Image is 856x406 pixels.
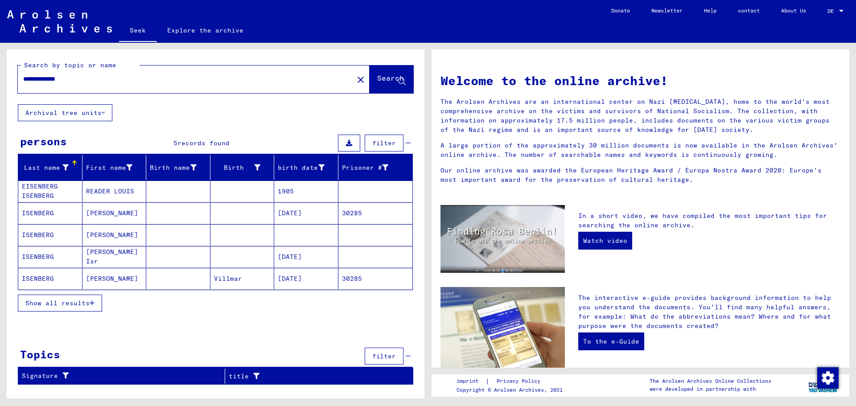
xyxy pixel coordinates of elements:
div: Birth name [150,160,210,175]
div: Birth [214,160,274,175]
font: Our online archive was awarded the European Heritage Award / Europa Nostra Award 2020: Europe's m... [440,166,822,184]
div: First name [86,160,146,175]
font: records found [177,139,230,147]
font: Archival tree units [25,109,102,117]
img: Arolsen_neg.svg [7,10,112,33]
font: Villmar [214,275,242,283]
font: Last name [24,164,60,172]
font: imprint [457,377,478,384]
font: Watch video [583,237,627,245]
div: Last name [22,160,82,175]
font: ISENBERG [22,231,54,239]
font: Search by topic or name [24,61,116,69]
font: Topics [20,348,60,361]
font: EISENBERG ISENBERG [22,182,58,200]
mat-icon: close [355,74,366,85]
font: contact [738,7,760,14]
font: were developed in partnership with [650,385,756,392]
mat-header-cell: Birth name [146,155,210,180]
button: Clear [352,70,370,88]
font: READER LOUIS [86,187,134,195]
button: Search [370,66,413,93]
div: Prisoner # [342,160,402,175]
a: Privacy Policy [490,377,551,386]
font: Newsletter [651,7,683,14]
font: 1905 [278,187,294,195]
font: 30285 [342,275,362,283]
font: title [229,372,249,380]
font: Signature [22,372,58,380]
div: title [229,369,402,383]
mat-header-cell: birth date [274,155,338,180]
img: yv_logo.png [807,374,840,396]
font: [DATE] [278,209,302,217]
font: persons [20,135,67,148]
img: Change consent [817,367,839,389]
button: Archival tree units [18,104,112,121]
font: [PERSON_NAME] [86,209,138,217]
font: ISENBERG [22,209,54,217]
font: [DATE] [278,253,302,261]
font: Birth [224,164,244,172]
mat-header-cell: Last name [18,155,82,180]
font: 30285 [342,209,362,217]
img: video.jpg [440,205,565,273]
a: imprint [457,377,486,386]
font: A large portion of the approximately 30 million documents is now available in the Arolsen Archive... [440,141,838,159]
img: eguide.jpg [440,287,565,370]
a: Watch video [578,232,632,250]
font: [PERSON_NAME] Isr [86,248,138,265]
a: To the e-Guide [578,332,644,350]
font: Birth name [150,164,190,172]
font: Prisoner # [342,164,382,172]
button: Show all results [18,295,102,312]
font: First name [86,164,126,172]
font: Explore the archive [167,26,243,34]
div: birth date [278,160,338,175]
div: Signature [22,369,225,383]
a: Seek [119,20,156,43]
font: filter [372,352,396,360]
font: | [486,377,490,385]
font: ISENBERG [22,275,54,283]
font: DE [827,8,834,14]
font: Search [377,74,404,82]
mat-header-cell: Prisoner # [338,155,413,180]
font: Seek [130,26,146,34]
font: ISENBERG [22,253,54,261]
font: Help [704,7,716,14]
font: Donate [611,7,630,14]
font: The Arolsen Archives are an international center on Nazi [MEDICAL_DATA], home to the world's most... [440,98,830,134]
font: To the e-Guide [583,337,639,345]
mat-header-cell: First name [82,155,147,180]
font: Show all results [25,299,90,307]
font: birth date [278,164,318,172]
button: filter [365,135,403,152]
a: Explore the archive [156,20,254,41]
button: filter [365,348,403,365]
font: [PERSON_NAME] [86,231,138,239]
font: The interactive e-guide provides background information to help you understand the documents. You... [578,294,831,330]
font: Privacy Policy [497,377,540,384]
font: About Us [781,7,806,14]
font: [DATE] [278,275,302,283]
font: [PERSON_NAME] [86,275,138,283]
font: Copyright © Arolsen Archives, 2021 [457,386,563,393]
font: The Arolsen Archives Online Collections [650,377,771,384]
font: filter [372,139,396,147]
font: Welcome to the online archive! [440,73,668,88]
font: 5 [173,139,177,147]
font: In a short video, we have compiled the most important tips for searching the online archive. [578,212,827,229]
mat-header-cell: Birth [210,155,275,180]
